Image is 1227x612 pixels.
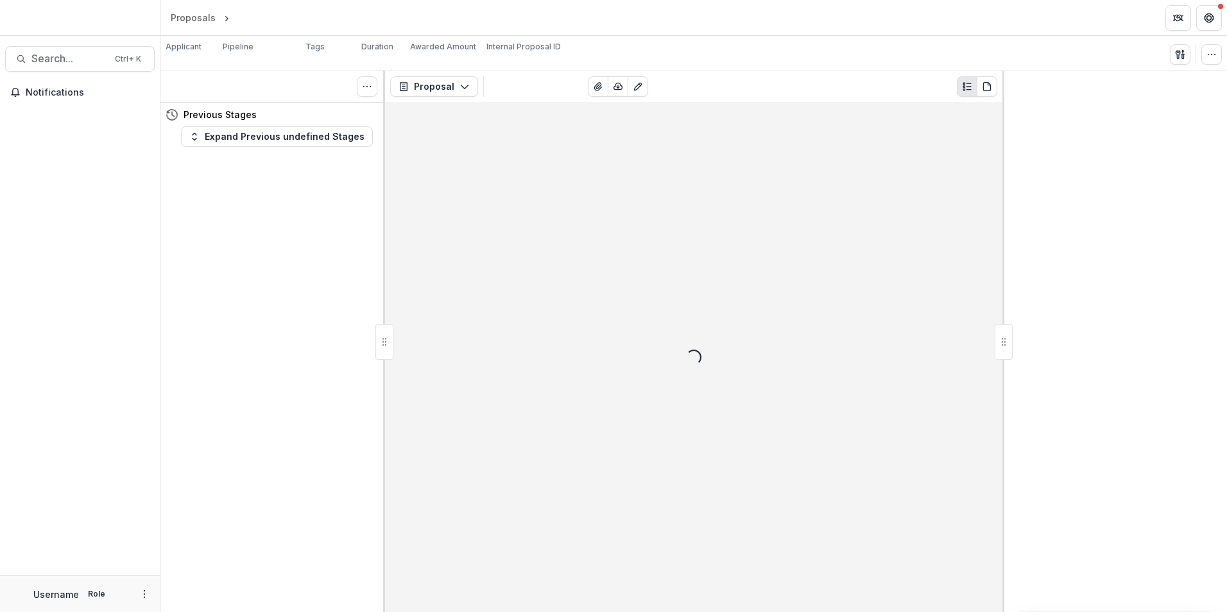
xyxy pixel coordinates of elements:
[5,46,155,72] button: Search...
[957,76,977,97] button: Plaintext view
[223,41,253,53] p: Pipeline
[361,41,393,53] p: Duration
[305,41,325,53] p: Tags
[166,41,202,53] p: Applicant
[33,588,79,601] p: Username
[31,53,107,65] span: Search...
[166,8,287,27] nav: breadcrumb
[112,52,144,66] div: Ctrl + K
[588,76,608,97] button: View Attached Files
[390,76,478,97] button: Proposal
[1165,5,1191,31] button: Partners
[410,41,476,53] p: Awarded Amount
[184,108,257,121] h4: Previous Stages
[486,41,561,53] p: Internal Proposal ID
[137,586,152,602] button: More
[977,76,997,97] button: PDF view
[5,82,155,103] button: Notifications
[171,11,216,24] div: Proposals
[628,76,648,97] button: Edit as form
[1196,5,1222,31] button: Get Help
[166,8,221,27] a: Proposals
[181,126,373,147] button: Expand Previous undefined Stages
[84,588,109,600] p: Role
[357,76,377,97] button: Toggle View Cancelled Tasks
[26,87,150,98] span: Notifications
